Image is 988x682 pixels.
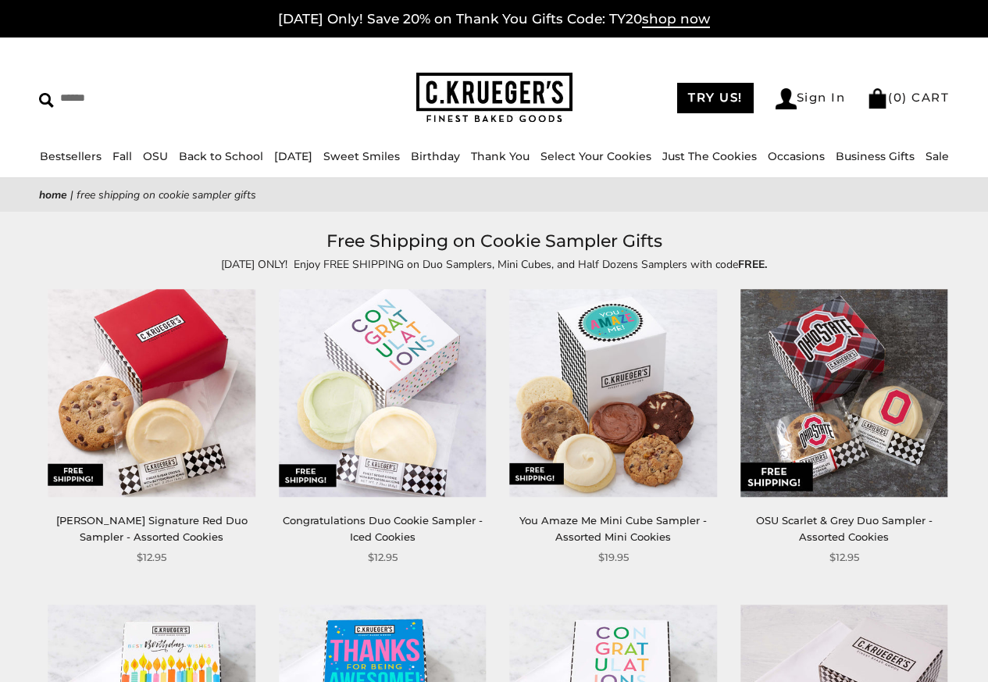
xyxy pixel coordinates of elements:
a: Back to School [179,149,263,163]
img: Search [39,93,54,108]
h1: Free Shipping on Cookie Sampler Gifts [62,227,926,255]
a: [DATE] Only! Save 20% on Thank You Gifts Code: TY20shop now [278,11,710,28]
a: Occasions [768,149,825,163]
img: Bag [867,88,888,109]
a: Just The Cookies [662,149,757,163]
a: Business Gifts [836,149,915,163]
img: You Amaze Me Mini Cube Sampler - Assorted Mini Cookies [510,290,717,497]
a: (0) CART [867,90,949,105]
strong: FREE. [738,257,767,272]
span: $12.95 [368,549,398,566]
p: [DATE] ONLY! Enjoy FREE SHIPPING on Duo Samplers, Mini Cubes, and Half Dozens Samplers with code [135,255,854,273]
img: OSU Scarlet & Grey Duo Sampler - Assorted Cookies [740,290,947,497]
a: Congratulations Duo Cookie Sampler - Iced Cookies [283,514,483,543]
a: Sign In [776,88,846,109]
span: shop now [642,11,710,28]
span: 0 [893,90,903,105]
a: TRY US! [677,83,754,113]
a: Select Your Cookies [540,149,651,163]
span: $12.95 [137,549,166,566]
a: You Amaze Me Mini Cube Sampler - Assorted Mini Cookies [519,514,707,543]
img: Congratulations Duo Cookie Sampler - Iced Cookies [279,290,486,497]
a: [PERSON_NAME] Signature Red Duo Sampler - Assorted Cookies [56,514,248,543]
a: OSU Scarlet & Grey Duo Sampler - Assorted Cookies [756,514,933,543]
a: [DATE] [274,149,312,163]
a: Home [39,187,67,202]
span: $12.95 [829,549,859,566]
a: Bestsellers [40,149,102,163]
span: Free Shipping on Cookie Sampler Gifts [77,187,256,202]
img: C.KRUEGER'S [416,73,572,123]
a: Birthday [411,149,460,163]
span: | [70,187,73,202]
a: OSU [143,149,168,163]
span: $19.95 [598,549,629,566]
a: Fall [112,149,132,163]
a: Thank You [471,149,530,163]
img: C. Krueger's Signature Red Duo Sampler - Assorted Cookies [48,290,255,497]
a: Sweet Smiles [323,149,400,163]
img: Account [776,88,797,109]
nav: breadcrumbs [39,186,949,204]
input: Search [39,86,248,110]
a: Sale [926,149,949,163]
